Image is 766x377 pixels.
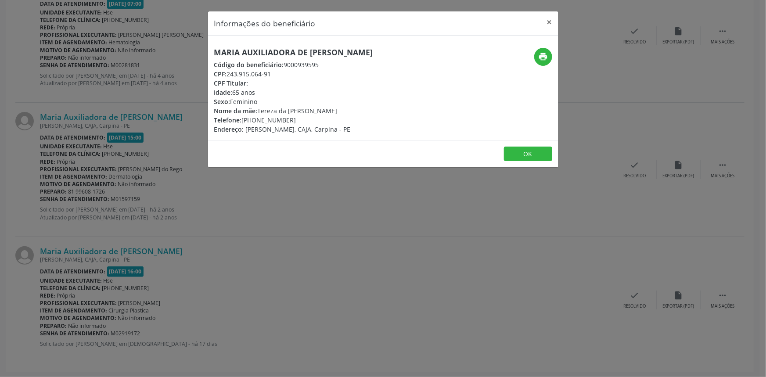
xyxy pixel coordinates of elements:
[214,125,244,133] span: Endereço:
[214,69,373,79] div: 243.915.064-91
[214,106,373,115] div: Tereza da [PERSON_NAME]
[214,70,227,78] span: CPF:
[246,125,351,133] span: [PERSON_NAME], CAJA, Carpina - PE
[214,97,373,106] div: Feminino
[214,88,233,97] span: Idade:
[214,79,373,88] div: --
[214,88,373,97] div: 65 anos
[214,115,373,125] div: [PHONE_NUMBER]
[214,116,242,124] span: Telefone:
[534,48,552,66] button: print
[504,147,552,162] button: OK
[214,97,230,106] span: Sexo:
[214,79,248,87] span: CPF Titular:
[541,11,558,33] button: Close
[214,61,284,69] span: Código do beneficiário:
[538,52,548,61] i: print
[214,48,373,57] h5: Maria Auxiliadora de [PERSON_NAME]
[214,107,258,115] span: Nome da mãe:
[214,18,316,29] h5: Informações do beneficiário
[214,60,373,69] div: 9000939595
